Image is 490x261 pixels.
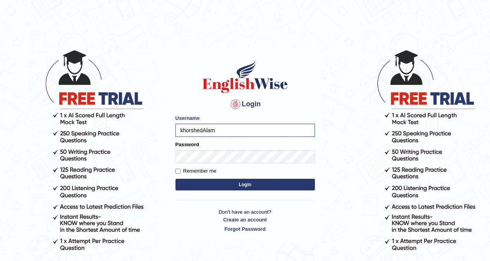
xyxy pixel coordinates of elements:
[175,208,315,232] p: Don't have an account?
[175,114,200,122] label: Username
[175,225,315,233] a: Forgot Password
[175,216,315,223] a: Create an account
[175,167,217,175] label: Remember me
[175,179,315,190] button: Login
[175,98,315,111] h4: Login
[175,169,181,174] input: Remember me
[201,59,289,94] img: Logo of English Wise sign in for intelligent practice with AI
[175,141,199,148] label: Password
